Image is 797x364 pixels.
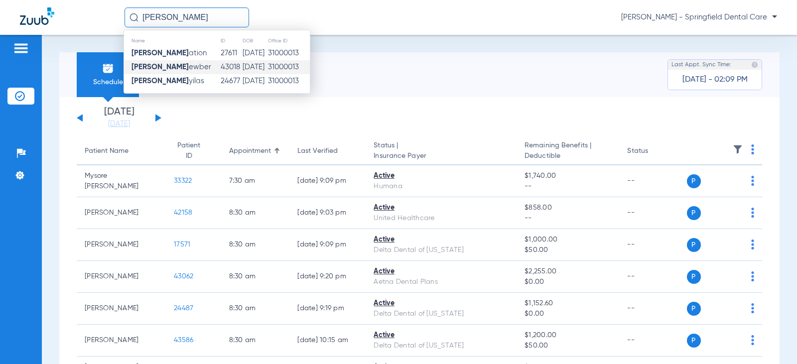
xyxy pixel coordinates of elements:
[517,137,619,165] th: Remaining Benefits |
[751,240,754,249] img: group-dot-blue.svg
[220,46,243,60] td: 27611
[751,61,758,68] img: last sync help info
[621,12,777,22] span: [PERSON_NAME] - Springfield Dental Care
[85,146,158,156] div: Patient Name
[525,298,611,309] span: $1,152.60
[374,151,509,161] span: Insurance Payer
[525,235,611,245] span: $1,000.00
[374,341,509,351] div: Delta Dental of [US_STATE]
[374,235,509,245] div: Active
[242,74,267,88] td: [DATE]
[525,245,611,255] span: $50.00
[132,49,189,57] strong: [PERSON_NAME]
[221,165,290,197] td: 7:30 AM
[174,241,190,248] span: 17571
[619,261,686,293] td: --
[85,146,129,156] div: Patient Name
[751,144,754,154] img: group-dot-blue.svg
[77,229,166,261] td: [PERSON_NAME]
[374,330,509,341] div: Active
[751,335,754,345] img: group-dot-blue.svg
[174,209,192,216] span: 42158
[525,341,611,351] span: $50.00
[374,171,509,181] div: Active
[525,213,611,224] span: --
[374,181,509,192] div: Humana
[267,35,310,46] th: Office ID
[687,302,701,316] span: P
[619,137,686,165] th: Status
[89,119,149,129] a: [DATE]
[374,213,509,224] div: United Healthcare
[374,277,509,287] div: Aetna Dental Plans
[84,77,132,87] span: Schedule
[221,325,290,357] td: 8:30 AM
[733,144,743,154] img: filter.svg
[682,75,748,85] span: [DATE] - 02:09 PM
[619,325,686,357] td: --
[366,137,517,165] th: Status |
[289,197,366,229] td: [DATE] 9:03 PM
[374,309,509,319] div: Delta Dental of [US_STATE]
[132,63,211,71] span: ewber
[751,271,754,281] img: group-dot-blue.svg
[751,176,754,186] img: group-dot-blue.svg
[671,60,731,70] span: Last Appt. Sync Time:
[289,325,366,357] td: [DATE] 10:15 AM
[221,229,290,261] td: 8:30 AM
[229,146,271,156] div: Appointment
[174,273,193,280] span: 43062
[132,77,204,85] span: yilas
[525,309,611,319] span: $0.00
[374,298,509,309] div: Active
[229,146,282,156] div: Appointment
[374,203,509,213] div: Active
[525,203,611,213] span: $858.00
[619,293,686,325] td: --
[13,42,29,54] img: hamburger-icon
[619,165,686,197] td: --
[687,270,701,284] span: P
[220,60,243,74] td: 43018
[174,337,193,344] span: 43586
[289,229,366,261] td: [DATE] 9:09 PM
[220,35,243,46] th: ID
[525,151,611,161] span: Deductible
[525,171,611,181] span: $1,740.00
[132,63,189,71] strong: [PERSON_NAME]
[174,177,192,184] span: 33322
[267,74,310,88] td: 31000013
[687,238,701,252] span: P
[77,197,166,229] td: [PERSON_NAME]
[297,146,338,156] div: Last Verified
[751,208,754,218] img: group-dot-blue.svg
[130,13,138,22] img: Search Icon
[687,174,701,188] span: P
[220,74,243,88] td: 24677
[77,325,166,357] td: [PERSON_NAME]
[102,62,114,74] img: Schedule
[297,146,358,156] div: Last Verified
[525,181,611,192] span: --
[242,46,267,60] td: [DATE]
[687,206,701,220] span: P
[525,266,611,277] span: $2,255.00
[289,293,366,325] td: [DATE] 9:19 PM
[132,49,207,57] span: ation
[374,266,509,277] div: Active
[619,197,686,229] td: --
[619,229,686,261] td: --
[242,35,267,46] th: DOB
[174,140,213,161] div: Patient ID
[132,77,189,85] strong: [PERSON_NAME]
[289,165,366,197] td: [DATE] 9:09 PM
[89,107,149,129] li: [DATE]
[525,277,611,287] span: $0.00
[77,293,166,325] td: [PERSON_NAME]
[267,60,310,74] td: 31000013
[125,7,249,27] input: Search for patients
[751,303,754,313] img: group-dot-blue.svg
[221,197,290,229] td: 8:30 AM
[289,261,366,293] td: [DATE] 9:20 PM
[20,7,54,25] img: Zuub Logo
